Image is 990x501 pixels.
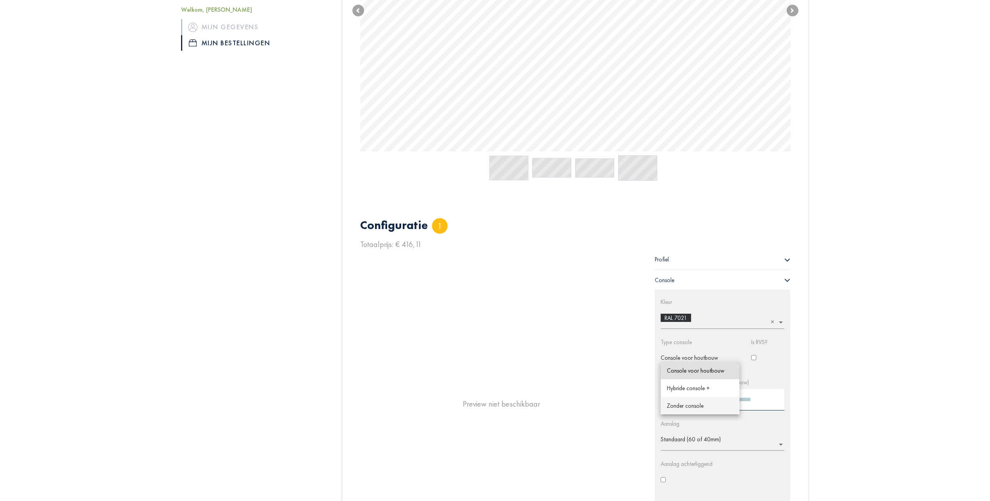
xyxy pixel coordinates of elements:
[188,22,197,32] img: icon
[661,460,713,468] label: Aanslag achterliggend
[181,19,329,35] a: iconMijn gegevens
[655,256,669,263] span: Profiel
[667,402,704,409] span: Zonder console
[751,338,768,346] label: Is RVS?
[189,39,197,46] img: icon
[661,338,692,346] label: Type console
[661,362,739,414] ng-dropdown-panel: Options list
[432,218,448,234] div: 1
[181,6,329,13] h5: Welkom, [PERSON_NAME]
[661,420,679,428] label: Aanslag
[360,239,791,249] div: Totaalprijs: € 416,11
[181,35,329,51] a: iconMijn bestellingen
[655,276,674,284] span: Console
[771,318,777,326] span: Clear all
[360,218,428,232] h1: Configuratie
[667,384,710,392] span: Hybride console +
[667,367,724,374] span: Console voor houtbouw
[661,298,672,306] label: Kleur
